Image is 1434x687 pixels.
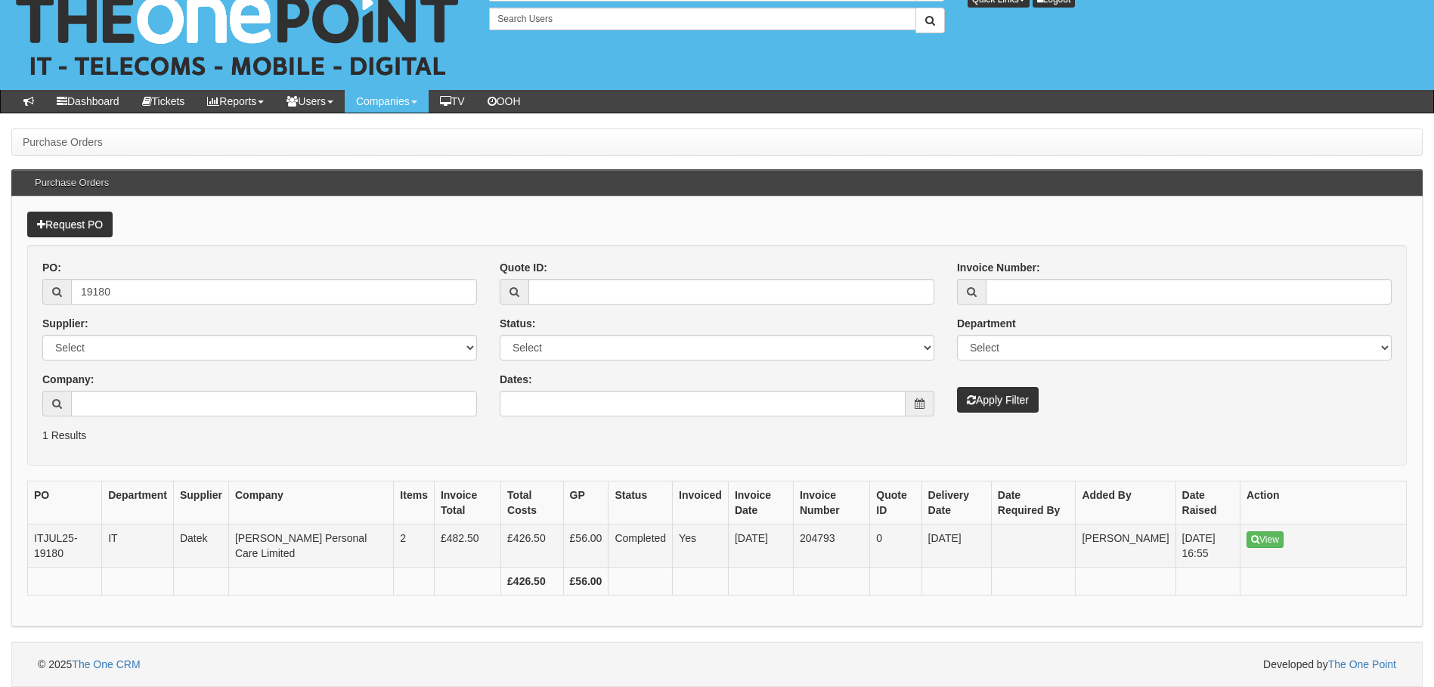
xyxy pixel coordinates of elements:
th: Quote ID [870,481,921,525]
li: Purchase Orders [23,135,103,150]
th: Invoice Number [793,481,869,525]
td: £482.50 [434,525,500,568]
th: Action [1240,481,1407,525]
a: TV [429,90,476,113]
th: Invoiced [673,481,729,525]
p: 1 Results [42,428,1392,443]
td: [PERSON_NAME] [1076,525,1175,568]
th: Invoice Total [434,481,500,525]
label: Invoice Number: [957,260,1040,275]
a: View [1247,531,1284,548]
td: Completed [609,525,673,568]
th: Status [609,481,673,525]
td: Yes [673,525,729,568]
th: PO [28,481,102,525]
span: Developed by [1263,657,1396,672]
th: Invoice Date [728,481,793,525]
th: Department [102,481,174,525]
th: Items [394,481,435,525]
a: Users [275,90,345,113]
td: 2 [394,525,435,568]
th: Total Costs [501,481,564,525]
td: IT [102,525,174,568]
td: [PERSON_NAME] Personal Care Limited [228,525,393,568]
label: Company: [42,372,94,387]
h3: Purchase Orders [27,170,116,196]
span: © 2025 [38,658,141,670]
button: Apply Filter [957,387,1039,413]
label: Quote ID: [500,260,547,275]
a: Tickets [131,90,197,113]
th: GP [563,481,609,525]
th: Delivery Date [921,481,991,525]
label: Supplier: [42,316,88,331]
label: Department [957,316,1016,331]
td: £56.00 [563,525,609,568]
input: Search Users [489,8,915,30]
label: Dates: [500,372,532,387]
a: The One Point [1328,658,1396,670]
a: Request PO [27,212,113,237]
th: Date Raised [1175,481,1240,525]
td: £426.50 [501,525,564,568]
label: PO: [42,260,61,275]
td: [DATE] 16:55 [1175,525,1240,568]
th: Added By [1076,481,1175,525]
th: £56.00 [563,568,609,596]
a: Companies [345,90,429,113]
th: £426.50 [501,568,564,596]
label: Status: [500,316,535,331]
th: Date Required By [991,481,1076,525]
a: The One CRM [72,658,140,670]
td: 0 [870,525,921,568]
td: 204793 [793,525,869,568]
td: [DATE] [728,525,793,568]
td: ITJUL25-19180 [28,525,102,568]
a: Dashboard [45,90,131,113]
th: Supplier [173,481,228,525]
a: OOH [476,90,532,113]
td: Datek [173,525,228,568]
th: Company [228,481,393,525]
a: Reports [196,90,275,113]
td: [DATE] [921,525,991,568]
